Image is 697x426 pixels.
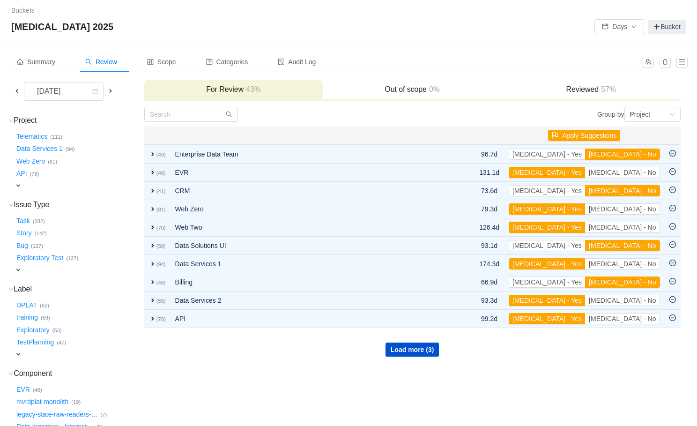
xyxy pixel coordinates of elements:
button: [MEDICAL_DATA] - Yes [509,313,586,324]
button: [MEDICAL_DATA] - No [585,258,660,269]
button: [MEDICAL_DATA] - Yes [509,149,586,160]
td: 79.3d [475,200,504,218]
td: CRM [171,182,440,200]
button: [MEDICAL_DATA] - Yes [509,295,586,306]
button: [MEDICAL_DATA] - Yes [509,240,586,251]
button: Web Zero [15,154,48,169]
i: icon: down [8,371,14,376]
i: icon: calendar [92,89,98,95]
button: Bug [15,238,31,253]
span: 57% [599,85,616,93]
td: 66.9d [475,273,504,291]
button: Data Services 1 [15,142,66,157]
div: Project [630,107,651,121]
button: [MEDICAL_DATA] - Yes [509,258,586,269]
button: icon: team [643,57,654,68]
small: (46) [33,387,42,393]
h3: Component [15,369,143,378]
small: (19) [71,399,81,405]
i: icon: minus-circle [669,241,676,248]
h3: Reviewed [506,85,676,94]
button: [MEDICAL_DATA] - No [585,295,660,306]
small: (127) [31,243,43,249]
h3: Project [15,116,143,125]
button: Telematics [15,129,50,144]
span: expand [149,260,156,268]
h3: Label [15,284,143,294]
td: 73.6d [475,182,504,200]
small: (78) [156,316,166,322]
button: training [15,310,41,325]
input: Search [144,107,238,122]
button: API [15,166,30,181]
button: [MEDICAL_DATA] - No [585,149,660,160]
button: [MEDICAL_DATA] - Yes [509,222,586,233]
button: mvrdplat-monolith [15,395,71,410]
small: (81) [48,159,57,164]
span: expand [149,242,156,249]
span: expand [149,169,156,176]
td: Billing [171,273,440,291]
button: [MEDICAL_DATA] - No [585,185,660,196]
i: icon: search [85,59,92,65]
span: expand [15,182,22,189]
small: (49) [156,152,166,157]
small: (55) [156,298,166,304]
small: (47) [57,340,66,345]
i: icon: home [17,59,23,65]
small: (94) [156,262,166,267]
i: icon: minus-circle [669,168,676,175]
span: 0% [427,85,440,93]
small: (282) [33,218,45,224]
button: Task [15,213,33,228]
span: expand [149,224,156,231]
span: expand [149,150,156,158]
button: icon: calendarDaysicon: down [594,19,644,34]
button: [MEDICAL_DATA] - No [585,222,660,233]
button: EVR [15,382,33,397]
i: icon: down [8,202,14,208]
button: [MEDICAL_DATA] - Yes [509,167,586,178]
small: (46) [156,170,166,176]
div: [DATE] [30,82,70,100]
i: icon: minus-circle [669,296,676,303]
td: API [171,310,440,328]
small: (58) [156,243,166,249]
i: icon: minus-circle [669,278,676,284]
i: icon: profile [206,59,213,65]
td: EVR [171,164,440,182]
td: Data Services 1 [171,255,440,273]
span: Categories [206,58,248,66]
span: [MEDICAL_DATA] 2025 [11,19,119,34]
i: icon: audit [278,59,284,65]
i: icon: minus-circle [669,314,676,321]
h3: For Review [149,85,319,94]
i: icon: down [8,287,14,292]
span: expand [149,205,156,213]
i: icon: down [8,118,14,123]
td: 93.3d [475,291,504,310]
span: expand [149,297,156,304]
small: (46) [156,280,166,285]
button: [MEDICAL_DATA] - Yes [509,277,586,288]
i: icon: minus-circle [669,205,676,211]
small: (53) [52,328,62,333]
button: icon: bell [660,57,671,68]
h3: Issue Type [15,200,143,209]
button: icon: flagApply Suggestions [548,130,620,141]
i: icon: minus-circle [669,260,676,266]
td: Enterprise Data Team [171,145,440,164]
button: [MEDICAL_DATA] - Yes [509,185,586,196]
td: Web Two [171,218,440,237]
button: [MEDICAL_DATA] - No [585,277,660,288]
span: expand [149,278,156,286]
small: (59) [41,315,50,321]
button: [MEDICAL_DATA] - No [585,203,660,215]
small: (41) [156,188,166,194]
td: 93.1d [475,237,504,255]
a: Bucket [648,20,686,34]
button: Exploratory Test [15,251,66,266]
i: icon: minus-circle [669,150,676,157]
i: icon: minus-circle [669,187,676,193]
small: (94) [66,146,75,152]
